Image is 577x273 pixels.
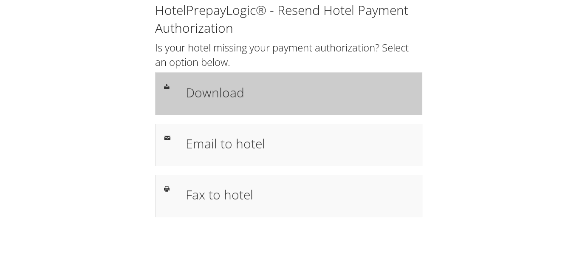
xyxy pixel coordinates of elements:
[155,40,422,69] h2: Is your hotel missing your payment authorization? Select an option below.
[186,185,413,204] h1: Fax to hotel
[155,1,422,37] h1: HotelPrepayLogic® - Resend Hotel Payment Authorization
[155,175,422,217] a: Fax to hotel
[155,72,422,115] a: Download
[186,134,413,153] h1: Email to hotel
[186,83,413,102] h1: Download
[155,124,422,166] a: Email to hotel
